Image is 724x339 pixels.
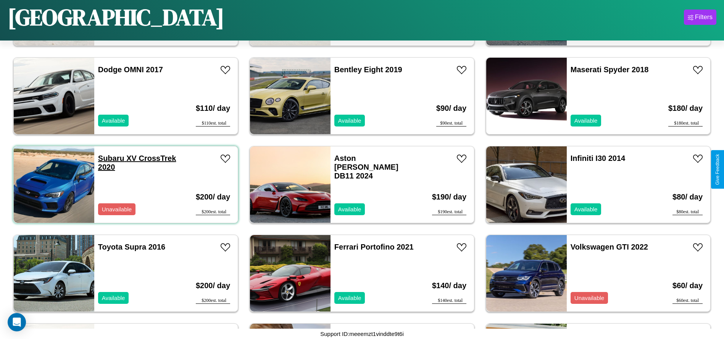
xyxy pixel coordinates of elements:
[334,154,398,180] a: Aston [PERSON_NAME] DB11 2024
[684,10,716,25] button: Filters
[102,293,125,303] p: Available
[196,274,230,298] h3: $ 200 / day
[432,209,466,215] div: $ 190 est. total
[672,185,703,209] h3: $ 80 / day
[574,293,604,303] p: Unavailable
[338,293,361,303] p: Available
[196,96,230,120] h3: $ 110 / day
[196,209,230,215] div: $ 200 est. total
[196,298,230,304] div: $ 200 est. total
[8,313,26,331] div: Open Intercom Messenger
[102,204,132,214] p: Unavailable
[672,209,703,215] div: $ 80 est. total
[574,115,598,126] p: Available
[98,243,165,251] a: Toyota Supra 2016
[196,120,230,127] div: $ 110 est. total
[672,298,703,304] div: $ 60 est. total
[102,115,125,126] p: Available
[338,204,361,214] p: Available
[432,274,466,298] h3: $ 140 / day
[571,243,648,251] a: Volkswagen GTI 2022
[432,185,466,209] h3: $ 190 / day
[320,329,403,339] p: Support ID: meeemzt1vinddte9t6i
[436,120,466,127] div: $ 90 est. total
[668,120,703,127] div: $ 180 est. total
[98,154,176,171] a: Subaru XV CrossTrek 2020
[338,115,361,126] p: Available
[334,243,414,251] a: Ferrari Portofino 2021
[432,298,466,304] div: $ 140 est. total
[98,65,163,74] a: Dodge OMNI 2017
[668,96,703,120] h3: $ 180 / day
[695,13,713,21] div: Filters
[715,154,720,185] div: Give Feedback
[334,65,402,74] a: Bentley Eight 2019
[196,185,230,209] h3: $ 200 / day
[571,154,625,162] a: Infiniti I30 2014
[8,2,224,33] h1: [GEOGRAPHIC_DATA]
[571,65,649,74] a: Maserati Spyder 2018
[672,274,703,298] h3: $ 60 / day
[436,96,466,120] h3: $ 90 / day
[574,204,598,214] p: Available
